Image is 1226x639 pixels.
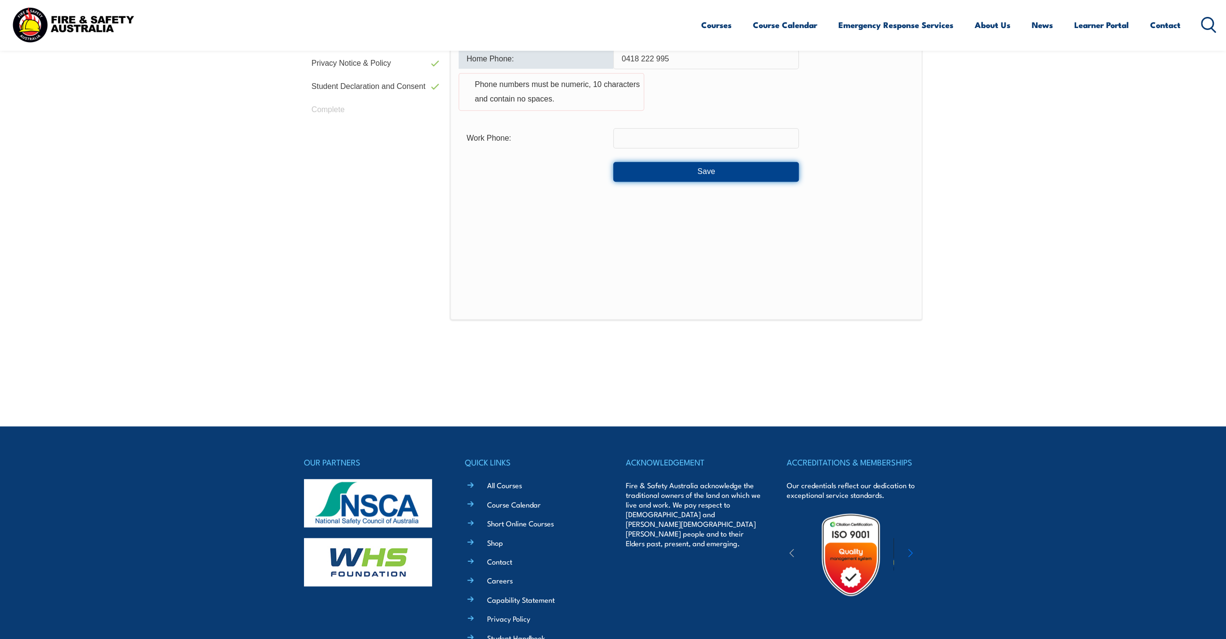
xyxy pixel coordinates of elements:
img: ewpa-logo [894,538,978,571]
input: Phone numbers must be numeric, 10 characters and contain no spaces. [613,49,799,69]
a: Capability Statement [487,595,555,605]
a: Emergency Response Services [838,12,953,38]
button: Save [613,162,799,181]
p: Our credentials reflect our dedication to exceptional service standards. [787,480,922,500]
a: Contact [487,556,512,566]
a: Privacy Policy [487,613,530,624]
div: Phone numbers must be numeric, 10 characters and contain no spaces. [459,73,644,111]
a: Short Online Courses [487,518,554,528]
h4: ACCREDITATIONS & MEMBERSHIPS [787,455,922,469]
a: About Us [975,12,1010,38]
img: Untitled design (19) [808,512,893,597]
a: All Courses [487,480,522,490]
h4: ACKNOWLEDGEMENT [626,455,761,469]
a: Student Declaration and Consent [304,75,445,98]
h4: OUR PARTNERS [304,455,439,469]
h4: QUICK LINKS [465,455,600,469]
div: Work Phone: [459,129,613,147]
input: Phone numbers must be numeric, 10 characters and contain no spaces. [613,128,799,148]
p: Fire & Safety Australia acknowledge the traditional owners of the land on which we live and work.... [626,480,761,548]
a: Careers [487,575,513,585]
a: News [1032,12,1053,38]
a: Learner Portal [1074,12,1129,38]
div: Home Phone: [459,49,613,69]
a: Shop [487,537,503,548]
img: nsca-logo-footer [304,479,432,527]
img: whs-logo-footer [304,538,432,586]
a: Courses [701,12,732,38]
a: Contact [1150,12,1181,38]
a: Course Calendar [487,499,541,509]
a: Course Calendar [753,12,817,38]
a: Privacy Notice & Policy [304,52,445,75]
